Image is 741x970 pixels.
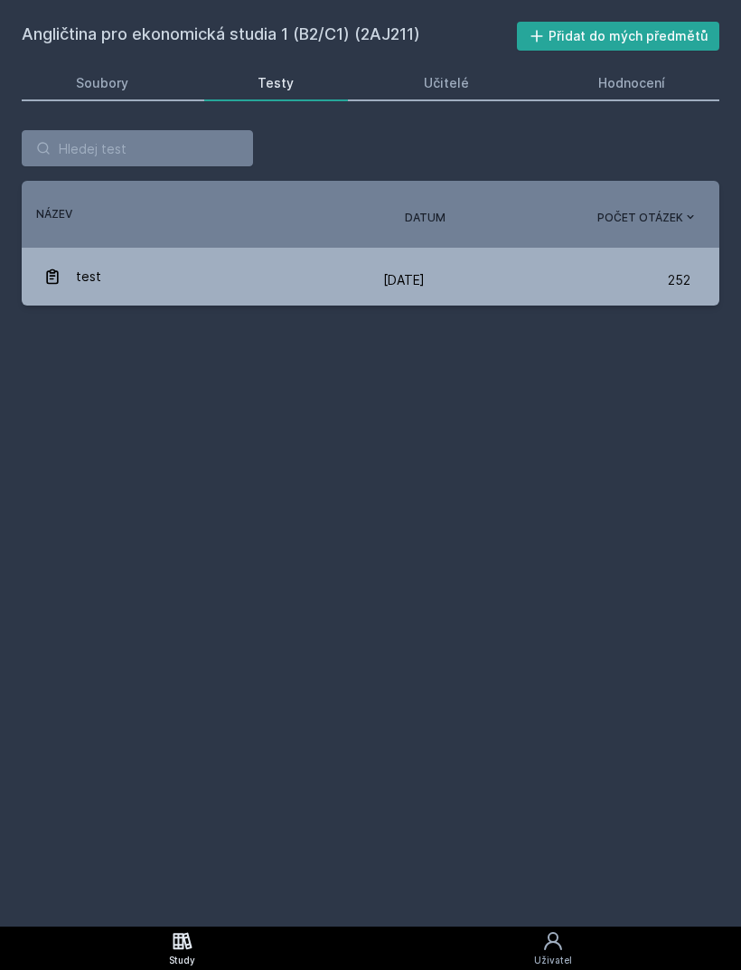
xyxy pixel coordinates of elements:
div: Hodnocení [598,74,665,92]
div: Study [169,954,195,967]
a: test [DATE] 252 [22,248,719,306]
div: Soubory [76,74,128,92]
h2: Angličtina pro ekonomická studia 1 (B2/C1) (2AJ211) [22,22,517,51]
a: Hodnocení [545,65,720,101]
button: Název [36,206,72,222]
a: Soubory [22,65,183,101]
button: Datum [405,210,446,226]
div: Testy [258,74,294,92]
button: Přidat do mých předmětů [517,22,720,51]
span: 252 [668,262,690,298]
div: Učitelé [424,74,469,92]
div: Uživatel [534,954,572,967]
input: Hledej test [22,130,253,166]
button: Počet otázek [597,210,698,226]
span: [DATE] [383,272,425,287]
span: test [76,259,101,295]
span: Počet otázek [597,210,683,226]
a: Testy [204,65,349,101]
a: Učitelé [370,65,523,101]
